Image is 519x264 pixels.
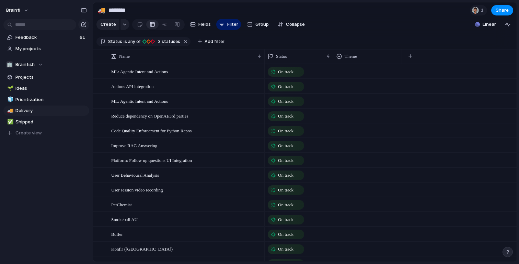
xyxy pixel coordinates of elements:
[278,216,293,223] span: On track
[278,113,293,120] span: On track
[111,156,192,164] span: Platform: Follow up questions UI Integration
[3,59,89,70] button: 🏢Brainfish
[111,97,168,105] span: ML: Agentic Intent and Actions
[198,21,211,28] span: Fields
[122,38,142,45] button: isany of
[6,96,13,103] button: 🧊
[98,5,105,15] div: 🚚
[111,230,123,238] span: Buffer
[3,83,89,93] a: 🌱Ideas
[7,85,12,92] div: 🌱
[156,39,162,44] span: 3
[286,21,305,28] span: Collapse
[15,45,87,52] span: My projects
[111,112,188,120] span: Reduce dependency on OpenAI/3rd parties
[111,245,173,253] span: Konfir ([GEOGRAPHIC_DATA])
[6,85,13,92] button: 🌱
[119,53,130,60] span: Name
[6,61,13,68] div: 🏢
[111,126,192,134] span: Code Quality Enforcement for Python Repos
[96,5,107,16] button: 🚚
[276,53,287,60] span: Status
[278,142,293,149] span: On track
[127,38,140,45] span: any of
[3,106,89,116] a: 🚚Delivery
[244,19,272,30] button: Group
[3,117,89,127] a: ✅Shipped
[216,19,241,30] button: Filter
[101,21,116,28] span: Create
[108,38,122,45] span: Status
[6,107,13,114] button: 🚚
[15,34,78,41] span: Feedback
[278,83,293,90] span: On track
[483,21,496,28] span: Linear
[7,118,12,126] div: ✅
[111,82,154,90] span: Actions API integration
[278,246,293,253] span: On track
[111,141,157,149] span: Improve RAG Answering
[194,37,229,46] button: Add filter
[111,171,159,179] span: User Behavioural Analysis
[278,231,293,238] span: On track
[7,107,12,115] div: 🚚
[275,19,308,30] button: Collapse
[15,119,87,125] span: Shipped
[156,38,180,45] span: statuses
[278,172,293,179] span: On track
[15,107,87,114] span: Delivery
[3,72,89,82] a: Projects
[491,5,513,15] button: Share
[124,38,127,45] span: is
[15,96,87,103] span: Prioritization
[278,98,293,105] span: On track
[227,21,238,28] span: Filter
[278,201,293,208] span: On track
[111,67,168,75] span: ML: Agentic Intent and Actions
[3,95,89,105] a: 🧊Prioritization
[15,130,42,136] span: Create view
[205,38,224,45] span: Add filter
[141,38,182,45] button: 3 statuses
[278,128,293,134] span: On track
[255,21,269,28] span: Group
[96,19,119,30] button: Create
[187,19,214,30] button: Fields
[3,44,89,54] a: My projects
[278,157,293,164] span: On track
[278,187,293,194] span: On track
[15,85,87,92] span: Ideas
[7,96,12,103] div: 🧊
[496,7,509,14] span: Share
[15,74,87,81] span: Projects
[80,34,86,41] span: 61
[472,19,499,30] button: Linear
[3,5,32,16] button: brainfi
[345,53,357,60] span: Theme
[3,128,89,138] button: Create view
[481,7,486,14] span: 1
[111,200,132,208] span: PetChemist
[6,7,20,14] span: brainfi
[15,61,35,68] span: Brainfish
[3,32,89,43] a: Feedback61
[111,186,163,194] span: User session video recording
[278,68,293,75] span: On track
[111,215,138,223] span: Smokeball AU
[6,119,13,125] button: ✅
